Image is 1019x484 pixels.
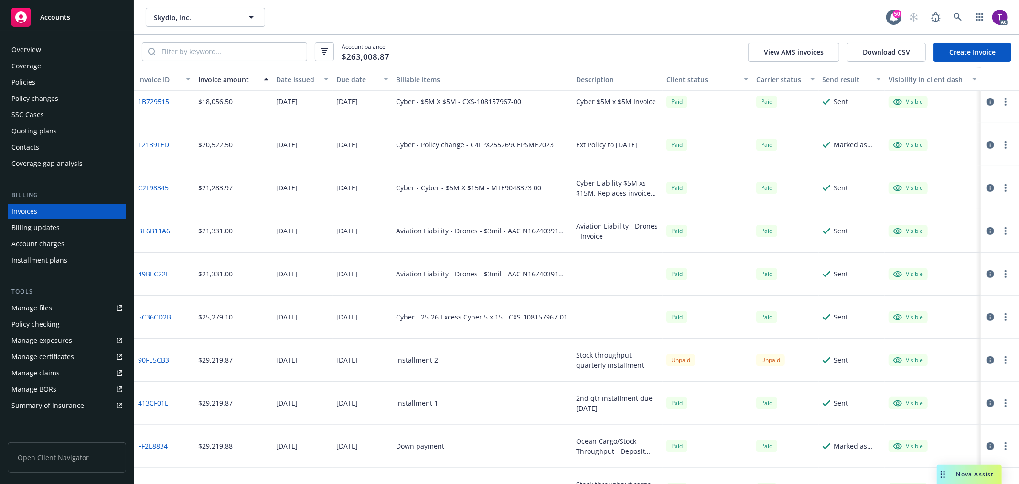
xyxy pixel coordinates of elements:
div: [DATE] [336,441,358,451]
span: Nova Assist [956,470,994,478]
a: Contacts [8,140,126,155]
a: Coverage gap analysis [8,156,126,171]
div: Paid [756,268,777,280]
div: Sent [834,355,848,365]
div: Aviation Liability - Drones - $3mil - AAC N16740391 007 [396,226,568,236]
div: Policy checking [11,317,60,332]
div: Manage certificates [11,349,74,364]
div: $18,056.50 [198,97,233,107]
div: Aviation Liability - Drones - Invoice [576,221,659,241]
div: Invoice ID [138,75,180,85]
div: Analytics hub [8,432,126,442]
div: Carrier status [756,75,804,85]
div: 50 [893,10,901,18]
div: [DATE] [276,398,298,408]
div: Cyber - 25-26 Excess Cyber 5 x 15 - CXS-108157967-01 [396,312,568,322]
div: [DATE] [336,312,358,322]
div: Tools [8,287,126,297]
div: Unpaid [666,354,695,366]
div: Installment plans [11,253,67,268]
span: Paid [666,440,687,452]
a: 12139FED [138,140,169,150]
button: View AMS invoices [748,43,839,62]
button: Visibility in client dash [885,68,981,91]
a: Account charges [8,236,126,252]
div: Sent [834,269,848,279]
a: Manage exposures [8,333,126,348]
div: Billable items [396,75,568,85]
span: Paid [666,268,687,280]
button: Nova Assist [937,465,1002,484]
a: Summary of insurance [8,398,126,413]
div: $29,219.87 [198,398,233,408]
div: [DATE] [276,183,298,193]
a: SSC Cases [8,107,126,122]
div: $29,219.87 [198,355,233,365]
div: Marked as sent [834,441,881,451]
div: SSC Cases [11,107,44,122]
button: Download CSV [847,43,926,62]
a: Policy changes [8,91,126,106]
div: $21,331.00 [198,269,233,279]
div: Coverage gap analysis [11,156,83,171]
div: Paid [666,397,687,409]
div: Paid [666,311,687,323]
span: Open Client Navigator [8,442,126,473]
a: BE6B11A6 [138,226,170,236]
div: [DATE] [276,226,298,236]
div: Send result [823,75,870,85]
div: Stock throughput quarterly installment [576,350,659,370]
div: $21,283.97 [198,183,233,193]
button: Invoice ID [134,68,194,91]
div: Visible [893,442,923,451]
a: Manage claims [8,365,126,381]
div: - [576,269,579,279]
div: Account charges [11,236,64,252]
a: Manage certificates [8,349,126,364]
div: [DATE] [336,183,358,193]
a: Accounts [8,4,126,31]
a: Manage files [8,300,126,316]
span: Paid [666,225,687,237]
button: Carrier status [752,68,818,91]
div: [DATE] [336,269,358,279]
a: Manage BORs [8,382,126,397]
button: Billable items [392,68,572,91]
div: Invoice amount [198,75,258,85]
div: Visible [893,98,923,106]
a: 90FE5CB3 [138,355,169,365]
svg: Search [148,48,156,55]
div: Paid [756,182,777,194]
div: [DATE] [336,97,358,107]
button: Description [572,68,663,91]
button: Due date [333,68,393,91]
a: 1B729515 [138,97,169,107]
a: C2F98345 [138,183,169,193]
div: Visible [893,141,923,149]
div: [DATE] [276,140,298,150]
div: Contacts [11,140,39,155]
div: Visible [893,270,923,278]
div: Manage files [11,300,52,316]
span: Paid [756,96,777,108]
div: $25,279.10 [198,312,233,322]
div: Client status [666,75,739,85]
button: Send result [819,68,885,91]
a: FF2E8834 [138,441,168,451]
div: Cyber - Cyber - $5M X $15M - MTE9048373 00 [396,183,541,193]
div: Cyber - Policy change - C4LPX255269CEPSME2023 [396,140,554,150]
a: Quoting plans [8,123,126,139]
div: Visible [893,184,923,192]
div: - [576,312,579,322]
div: Sent [834,97,848,107]
span: Paid [666,139,687,151]
a: Search [948,8,967,27]
div: $29,219.88 [198,441,233,451]
div: Paid [756,225,777,237]
div: Invoices [11,204,37,219]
